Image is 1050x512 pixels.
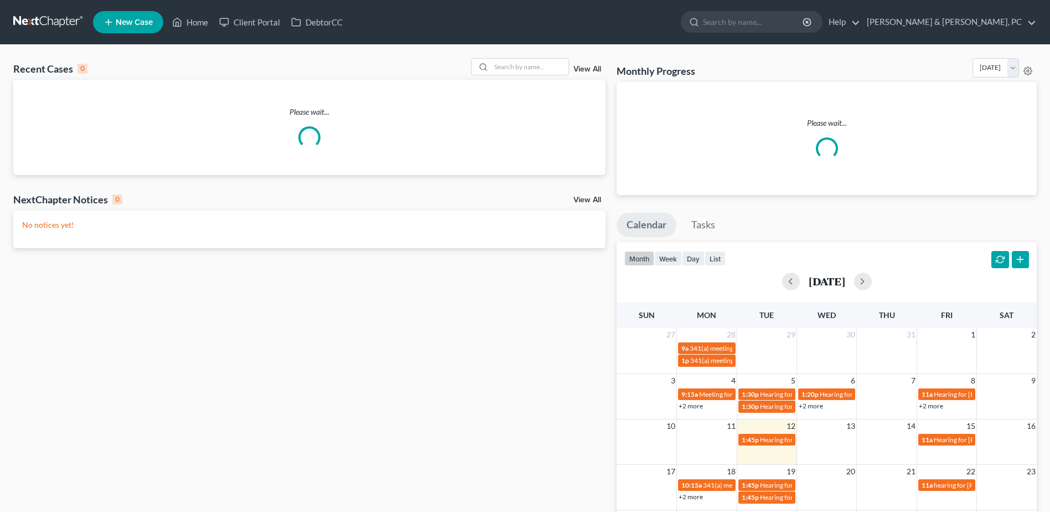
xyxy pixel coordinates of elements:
button: day [682,251,705,266]
span: 18 [726,465,737,478]
span: Hearing for [PERSON_NAME] [934,436,1020,444]
p: Please wait... [13,106,606,117]
span: 12 [785,419,796,433]
span: Hearing for [PERSON_NAME] [934,390,1020,398]
span: 1:30p [742,390,759,398]
span: 9a [681,344,689,352]
span: 15 [965,419,976,433]
span: 341(a) meeting for [PERSON_NAME] [703,481,810,489]
span: 9 [1030,374,1037,387]
span: Wed [818,310,836,320]
a: [PERSON_NAME] & [PERSON_NAME], PC [861,12,1036,32]
span: 7 [910,374,917,387]
span: 13 [845,419,856,433]
span: 11 [726,419,737,433]
a: Help [823,12,860,32]
span: 6 [850,374,856,387]
span: 17 [665,465,676,478]
a: View All [573,65,601,73]
div: 0 [112,194,122,204]
span: 1:45p [742,436,759,444]
span: Sat [1000,310,1013,320]
span: Hearing for [PERSON_NAME] & [PERSON_NAME] [820,390,965,398]
button: list [705,251,726,266]
span: 341(a) meeting for [PERSON_NAME] [690,356,797,365]
span: 31 [906,328,917,341]
span: Meeting for [PERSON_NAME] [699,390,786,398]
span: Hearing for [PERSON_NAME] [760,402,846,411]
span: 2 [1030,328,1037,341]
span: 19 [785,465,796,478]
span: Thu [879,310,895,320]
span: Hearing for [PERSON_NAME] & [PERSON_NAME] [760,390,905,398]
span: 8 [970,374,976,387]
span: 11a [922,436,933,444]
a: +2 more [919,402,943,410]
span: 3 [670,374,676,387]
span: 1:45p [742,481,759,489]
input: Search by name... [491,59,568,75]
span: 22 [965,465,976,478]
span: 11a [922,481,933,489]
a: +2 more [679,493,703,501]
a: View All [573,196,601,204]
button: month [624,251,654,266]
span: 10:15a [681,481,702,489]
span: 1:45p [742,493,759,501]
span: 4 [730,374,737,387]
span: 14 [906,419,917,433]
span: 341(a) meeting for [PERSON_NAME] [690,344,796,352]
a: Home [167,12,214,32]
span: 28 [726,328,737,341]
span: Sun [639,310,655,320]
span: 16 [1026,419,1037,433]
span: Hearing for [PERSON_NAME] [760,481,846,489]
span: 1p [681,356,689,365]
span: Hearing for [PERSON_NAME] [760,493,846,501]
span: 1:30p [742,402,759,411]
a: DebtorCC [286,12,348,32]
input: Search by name... [703,12,804,32]
span: 5 [790,374,796,387]
a: +2 more [799,402,823,410]
span: New Case [116,18,153,27]
h2: [DATE] [809,275,845,287]
span: 21 [906,465,917,478]
span: Mon [697,310,716,320]
p: Please wait... [625,117,1028,129]
span: 9:15a [681,390,698,398]
span: 1:20p [801,390,819,398]
span: 29 [785,328,796,341]
span: Fri [941,310,953,320]
div: Recent Cases [13,62,87,75]
div: NextChapter Notices [13,193,122,206]
h3: Monthly Progress [617,64,695,78]
a: Calendar [617,213,676,237]
div: 0 [77,64,87,74]
button: week [654,251,682,266]
a: Tasks [681,213,725,237]
a: +2 more [679,402,703,410]
span: 1 [970,328,976,341]
a: Client Portal [214,12,286,32]
span: Tue [759,310,774,320]
span: 11a [922,390,933,398]
p: No notices yet! [22,219,597,231]
span: 20 [845,465,856,478]
span: 30 [845,328,856,341]
span: 23 [1026,465,1037,478]
span: 10 [665,419,676,433]
span: Hearing for [PERSON_NAME] [760,436,846,444]
span: 27 [665,328,676,341]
